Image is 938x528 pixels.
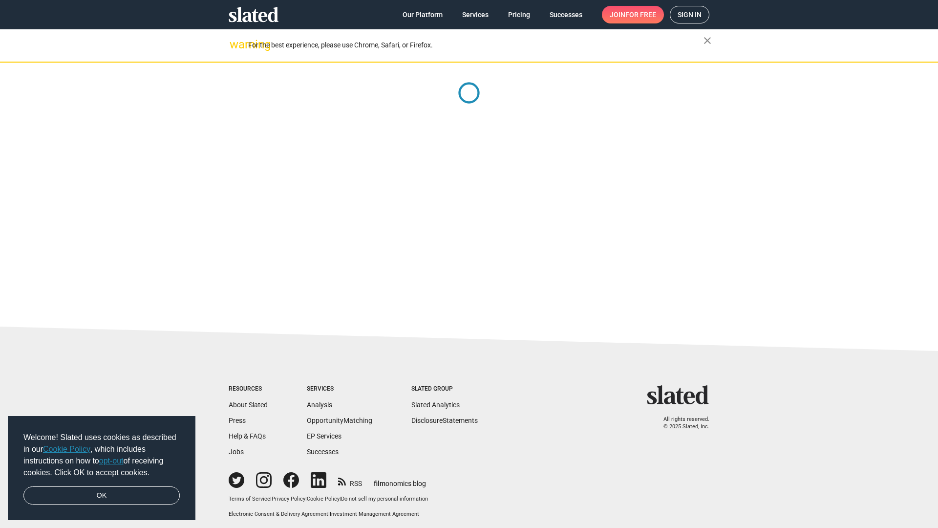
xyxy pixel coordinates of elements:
[328,511,330,517] span: |
[542,6,590,23] a: Successes
[411,401,460,409] a: Slated Analytics
[307,401,332,409] a: Analysis
[374,471,426,488] a: filmonomics blog
[248,39,703,52] div: For the best experience, please use Chrome, Safari, or Firefox.
[500,6,538,23] a: Pricing
[307,417,372,424] a: OpportunityMatching
[330,511,419,517] a: Investment Management Agreement
[462,6,489,23] span: Services
[229,496,270,502] a: Terms of Service
[307,432,341,440] a: EP Services
[229,401,268,409] a: About Slated
[272,496,305,502] a: Privacy Policy
[550,6,582,23] span: Successes
[670,6,709,23] a: Sign in
[395,6,450,23] a: Our Platform
[230,39,241,50] mat-icon: warning
[307,496,340,502] a: Cookie Policy
[508,6,530,23] span: Pricing
[678,6,702,23] span: Sign in
[8,416,195,521] div: cookieconsent
[411,417,478,424] a: DisclosureStatements
[411,385,478,393] div: Slated Group
[99,457,124,465] a: opt-out
[403,6,443,23] span: Our Platform
[307,385,372,393] div: Services
[23,432,180,479] span: Welcome! Slated uses cookies as described in our , which includes instructions on how to of recei...
[602,6,664,23] a: Joinfor free
[307,448,339,456] a: Successes
[229,448,244,456] a: Jobs
[653,416,709,430] p: All rights reserved. © 2025 Slated, Inc.
[625,6,656,23] span: for free
[454,6,496,23] a: Services
[702,35,713,46] mat-icon: close
[340,496,341,502] span: |
[305,496,307,502] span: |
[374,480,385,487] span: film
[23,486,180,505] a: dismiss cookie message
[341,496,428,503] button: Do not sell my personal information
[229,385,268,393] div: Resources
[338,473,362,488] a: RSS
[610,6,656,23] span: Join
[229,432,266,440] a: Help & FAQs
[229,417,246,424] a: Press
[43,445,90,453] a: Cookie Policy
[229,511,328,517] a: Electronic Consent & Delivery Agreement
[270,496,272,502] span: |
